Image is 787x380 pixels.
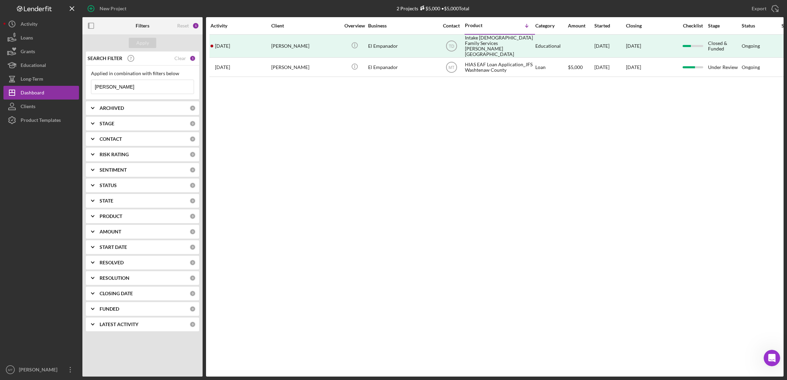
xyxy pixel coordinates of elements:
[626,43,641,49] time: [DATE]
[8,368,13,372] text: MT
[190,198,196,204] div: 0
[190,136,196,142] div: 0
[397,5,469,11] div: 2 Projects • $5,000 Total
[190,244,196,250] div: 0
[342,23,367,28] div: Overview
[190,167,196,173] div: 0
[21,100,35,115] div: Clients
[21,86,44,101] div: Dashboard
[594,23,625,28] div: Started
[100,275,129,281] b: RESOLUTION
[100,291,133,296] b: CLOSING DATE
[215,43,230,49] time: 2024-12-18 20:51
[100,198,113,204] b: STATE
[190,229,196,235] div: 0
[742,43,760,49] div: Ongoing
[742,23,775,28] div: Status
[271,58,340,76] div: [PERSON_NAME]
[21,45,35,60] div: Grants
[17,363,62,378] div: [PERSON_NAME]
[210,23,271,28] div: Activity
[190,213,196,219] div: 0
[448,65,455,70] text: MT
[3,113,79,127] button: Product Templates
[465,58,534,76] div: HIAS EAF Loan Application_JFS Washtenaw County
[100,306,119,312] b: FUNDED
[100,260,124,265] b: RESOLVED
[708,35,741,57] div: Closed & Funded
[3,45,79,58] button: Grants
[21,113,61,129] div: Product Templates
[3,363,79,377] button: MT[PERSON_NAME]
[100,105,124,111] b: ARCHIVED
[271,35,340,57] div: [PERSON_NAME]
[21,31,33,46] div: Loans
[190,55,196,61] div: 1
[100,152,129,157] b: RISK RATING
[626,64,641,70] time: [DATE]
[3,100,79,113] button: Clients
[100,229,121,234] b: AMOUNT
[136,38,149,48] div: Apply
[368,23,437,28] div: Business
[742,65,760,70] div: Ongoing
[190,306,196,312] div: 0
[3,58,79,72] button: Educational
[190,182,196,188] div: 0
[368,58,437,76] div: El Empanador
[21,17,37,33] div: Activity
[100,2,126,15] div: New Project
[21,72,43,88] div: Long-Term
[100,167,127,173] b: SENTIMENT
[3,86,79,100] button: Dashboard
[438,23,464,28] div: Contact
[3,31,79,45] button: Loans
[465,35,534,57] div: Intake [DEMOGRAPHIC_DATA] Family Services [PERSON_NAME][GEOGRAPHIC_DATA]
[752,2,766,15] div: Export
[88,56,122,61] b: SEARCH FILTER
[626,23,677,28] div: Closing
[594,58,625,76] div: [DATE]
[129,38,156,48] button: Apply
[177,23,189,28] div: Reset
[745,2,784,15] button: Export
[3,72,79,86] button: Long-Term
[190,290,196,297] div: 0
[678,23,707,28] div: Checklist
[190,120,196,127] div: 0
[568,23,594,28] div: Amount
[190,260,196,266] div: 0
[764,350,780,366] iframe: Intercom live chat
[100,322,138,327] b: LATEST ACTIVITY
[368,35,437,57] div: El Empanador
[271,23,340,28] div: Client
[3,17,79,31] button: Activity
[535,58,567,76] div: Loan
[190,321,196,327] div: 0
[708,23,741,28] div: Stage
[190,275,196,281] div: 0
[100,121,114,126] b: STAGE
[21,58,46,74] div: Educational
[91,71,194,76] div: Applied in combination with filters below
[535,23,567,28] div: Category
[100,136,122,142] b: CONTACT
[465,23,499,28] div: Product
[708,58,741,76] div: Under Review
[100,214,122,219] b: PRODUCT
[215,65,230,70] time: 2025-09-19 18:48
[449,44,454,49] text: TD
[174,56,186,61] div: Clear
[535,35,567,57] div: Educational
[136,23,149,28] b: Filters
[82,2,133,15] button: New Project
[594,35,625,57] div: [DATE]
